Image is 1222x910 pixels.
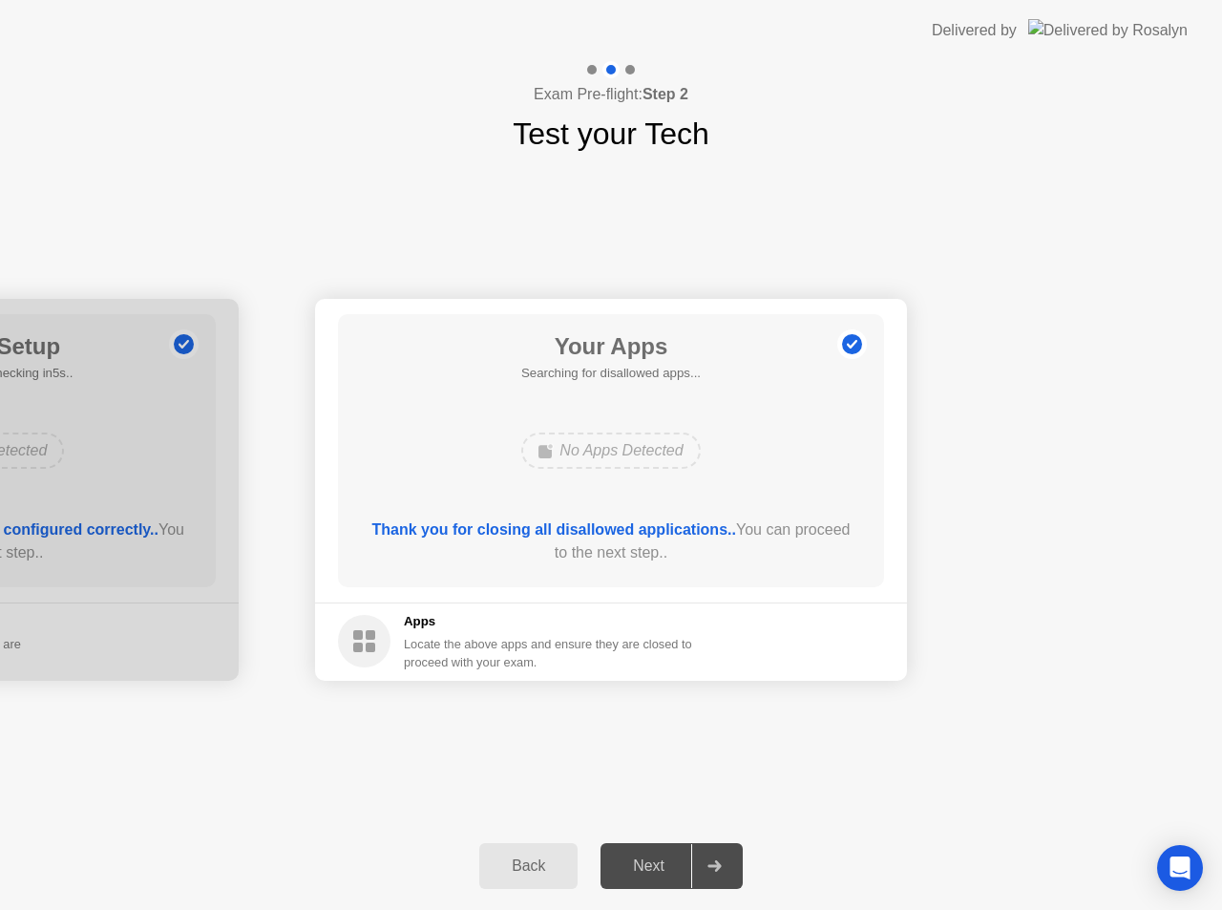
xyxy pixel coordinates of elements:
[606,857,691,875] div: Next
[479,843,578,889] button: Back
[643,86,688,102] b: Step 2
[521,433,700,469] div: No Apps Detected
[404,635,693,671] div: Locate the above apps and ensure they are closed to proceed with your exam.
[366,518,857,564] div: You can proceed to the next step..
[513,111,709,157] h1: Test your Tech
[600,843,743,889] button: Next
[404,612,693,631] h5: Apps
[521,364,701,383] h5: Searching for disallowed apps...
[534,83,688,106] h4: Exam Pre-flight:
[521,329,701,364] h1: Your Apps
[1157,845,1203,891] div: Open Intercom Messenger
[485,857,572,875] div: Back
[372,521,736,538] b: Thank you for closing all disallowed applications..
[932,19,1017,42] div: Delivered by
[1028,19,1188,41] img: Delivered by Rosalyn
